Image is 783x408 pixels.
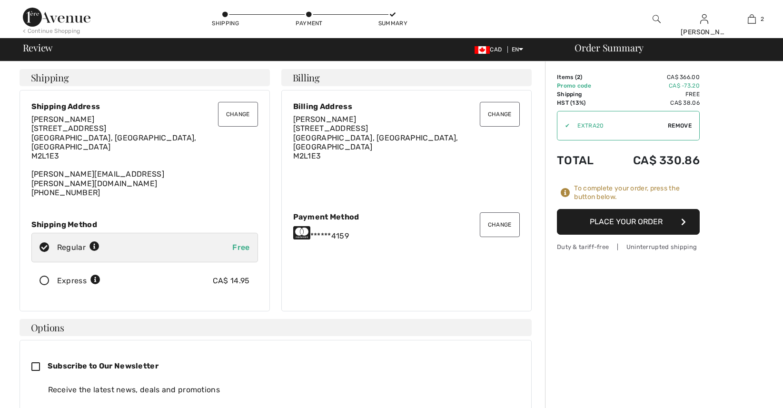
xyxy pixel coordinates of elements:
a: 2 [728,13,775,25]
div: To complete your order, press the button below. [574,184,700,201]
div: Receive the latest news, deals and promotions [48,384,520,396]
div: Express [57,275,100,287]
td: CA$ 366.00 [608,73,700,81]
div: < Continue Shopping [23,27,80,35]
td: Total [557,144,608,177]
span: 2 [761,15,764,23]
div: ✔ [557,121,570,130]
span: 2 [577,74,580,80]
img: My Bag [748,13,756,25]
img: search the website [653,13,661,25]
div: Order Summary [563,43,777,52]
div: Payment Method [293,212,520,221]
div: Shipping [211,19,240,28]
td: CA$ 38.06 [608,99,700,107]
button: Change [480,212,520,237]
span: Billing [293,73,320,82]
div: Billing Address [293,102,520,111]
div: Shipping Address [31,102,258,111]
span: Subscribe to Our Newsletter [48,361,159,370]
span: CAD [475,46,505,53]
span: EN [512,46,524,53]
a: Sign In [700,14,708,23]
div: Regular [57,242,99,253]
td: HST (13%) [557,99,608,107]
span: Remove [668,121,692,130]
div: Payment [295,19,323,28]
td: CA$ 330.86 [608,144,700,177]
span: [PERSON_NAME] [293,115,357,124]
button: Change [218,102,258,127]
img: 1ère Avenue [23,8,90,27]
button: Change [480,102,520,127]
td: Shipping [557,90,608,99]
span: [STREET_ADDRESS] [GEOGRAPHIC_DATA], [GEOGRAPHIC_DATA], [GEOGRAPHIC_DATA] M2L1E3 [31,124,197,160]
div: Duty & tariff-free | Uninterrupted shipping [557,242,700,251]
span: Review [23,43,53,52]
img: Canadian Dollar [475,46,490,54]
div: Shipping Method [31,220,258,229]
span: [PERSON_NAME] [31,115,95,124]
div: CA$ 14.95 [213,275,250,287]
span: Free [232,243,249,252]
img: My Info [700,13,708,25]
span: Shipping [31,73,69,82]
div: Summary [378,19,407,28]
span: [STREET_ADDRESS] [GEOGRAPHIC_DATA], [GEOGRAPHIC_DATA], [GEOGRAPHIC_DATA] M2L1E3 [293,124,458,160]
td: Free [608,90,700,99]
td: Promo code [557,81,608,90]
div: [PERSON_NAME] [681,27,727,37]
button: Place Your Order [557,209,700,235]
h4: Options [20,319,532,336]
td: Items ( ) [557,73,608,81]
div: [PERSON_NAME][EMAIL_ADDRESS][PERSON_NAME][DOMAIN_NAME] [PHONE_NUMBER] [31,115,258,197]
td: CA$ -73.20 [608,81,700,90]
input: Promo code [570,111,668,140]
